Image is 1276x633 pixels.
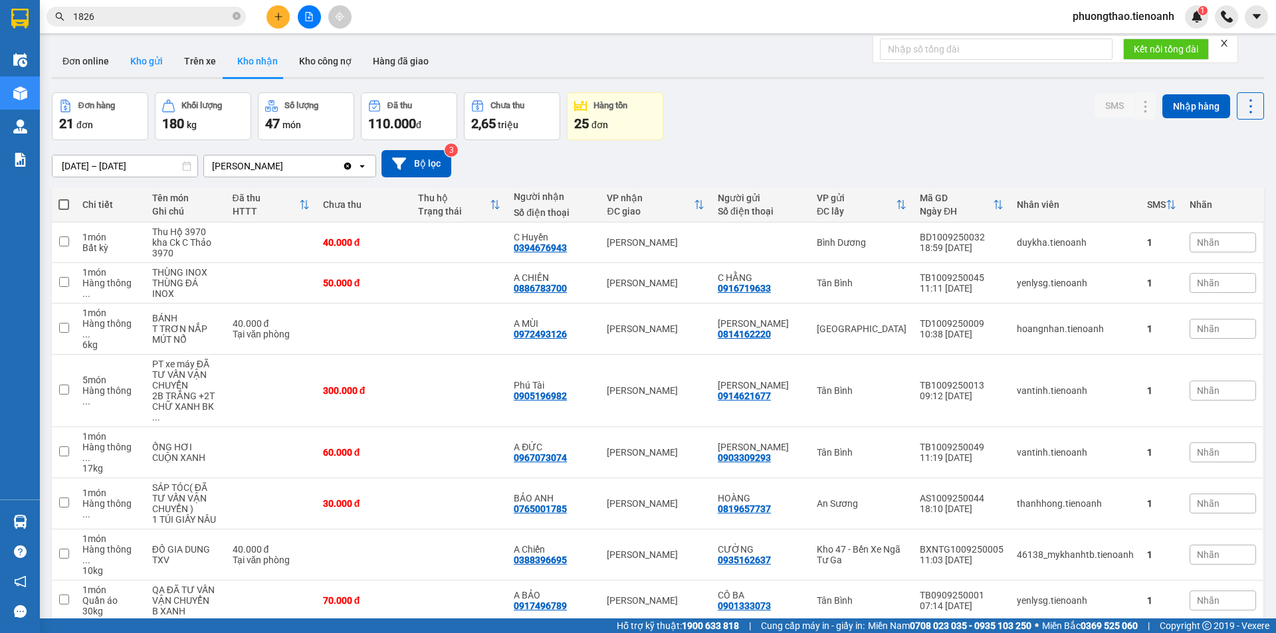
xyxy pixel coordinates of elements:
[514,600,567,611] div: 0917496789
[514,191,593,202] div: Người nhận
[920,329,1004,339] div: 10:38 [DATE]
[335,12,344,21] span: aim
[55,12,64,21] span: search
[593,101,627,110] div: Hàng tồn
[749,618,751,633] span: |
[607,498,704,509] div: [PERSON_NAME]
[1042,618,1138,633] span: Miền Bắc
[1191,11,1203,23] img: icon-new-feature
[1200,6,1205,15] span: 1
[82,199,139,210] div: Chi tiết
[233,555,310,565] div: Tại văn phòng
[13,53,27,67] img: warehouse-icon
[233,12,241,20] span: close-circle
[52,92,148,140] button: Đơn hàng21đơn
[152,323,219,345] div: T TRƠN NẮP MÚT NỔ
[920,272,1004,283] div: TB1009250045
[227,45,288,77] button: Kho nhận
[82,452,90,463] span: ...
[152,193,219,203] div: Tên món
[82,463,139,474] div: 17 kg
[1148,618,1150,633] span: |
[233,544,310,555] div: 40.000 đ
[14,575,27,588] span: notification
[920,590,1004,600] div: TB0909250001
[514,272,593,283] div: A CHIẾN
[1197,385,1220,396] span: Nhãn
[1220,39,1229,48] span: close
[82,329,90,339] span: ...
[323,498,405,509] div: 30.000 đ
[13,153,27,167] img: solution-icon
[152,412,160,422] span: ...
[607,447,704,458] div: [PERSON_NAME]
[817,323,906,334] div: [GEOGRAPHIC_DATA]
[445,143,458,157] sup: 3
[152,359,219,391] div: PT xe máy ĐÃ TƯ VẤN VẬN CHUYỂN
[1147,385,1176,396] div: 1
[152,544,219,555] div: ĐỒ GIA DUNG
[817,385,906,396] div: Tân Bình
[718,283,771,294] div: 0916719633
[304,12,314,21] span: file-add
[14,605,27,618] span: message
[920,318,1004,329] div: TD1009250009
[82,442,139,463] div: Hàng thông thường
[920,242,1004,253] div: 18:59 [DATE]
[82,555,90,565] span: ...
[514,503,567,514] div: 0765001785
[1147,237,1176,248] div: 1
[233,11,241,23] span: close-circle
[323,199,405,210] div: Chưa thu
[514,207,593,218] div: Số điện thoại
[817,447,906,458] div: Tân Bình
[323,385,405,396] div: 300.000 đ
[155,92,251,140] button: Khối lượng180kg
[274,12,283,21] span: plus
[418,193,490,203] div: Thu hộ
[920,544,1004,555] div: BXNTG1009250005
[1202,621,1212,630] span: copyright
[718,503,771,514] div: 0819657737
[1197,595,1220,606] span: Nhãn
[357,161,368,171] svg: open
[607,278,704,288] div: [PERSON_NAME]
[14,545,27,558] span: question-circle
[514,380,593,391] div: Phú Tài
[82,375,139,385] div: 5 món
[82,533,139,544] div: 1 món
[920,503,1004,514] div: 18:10 [DATE]
[514,318,593,329] div: A MÙI
[368,116,416,132] span: 110.000
[1245,5,1268,29] button: caret-down
[920,380,1004,391] div: TB1009250013
[82,232,139,242] div: 1 món
[323,237,405,248] div: 40.000 đ
[152,442,219,452] div: ỐNG HƠI
[328,5,352,29] button: aim
[718,193,803,203] div: Người gửi
[152,452,219,463] div: CUỘN XANH
[381,150,451,177] button: Bộ lọc
[880,39,1113,60] input: Nhập số tổng đài
[1123,39,1209,60] button: Kết nối tổng đài
[152,267,219,278] div: THÙNG INOX
[817,595,906,606] div: Tân Bình
[920,391,1004,401] div: 09:12 [DATE]
[920,452,1004,463] div: 11:19 [DATE]
[1197,498,1220,509] span: Nhãn
[1147,199,1166,210] div: SMS
[498,120,518,130] span: triệu
[607,193,694,203] div: VP nhận
[82,544,139,565] div: Hàng thông thường
[152,391,219,422] div: 2B TRẮNG +2T CHỮ XANH BKV + TÚM TRẮNG
[810,187,913,223] th: Toggle SortBy
[1134,42,1198,56] span: Kết nối tổng đài
[1147,323,1176,334] div: 1
[362,45,439,77] button: Hàng đã giao
[591,120,608,130] span: đơn
[1197,278,1220,288] span: Nhãn
[1147,498,1176,509] div: 1
[82,339,139,350] div: 6 kg
[152,226,219,237] div: Thu Hộ 3970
